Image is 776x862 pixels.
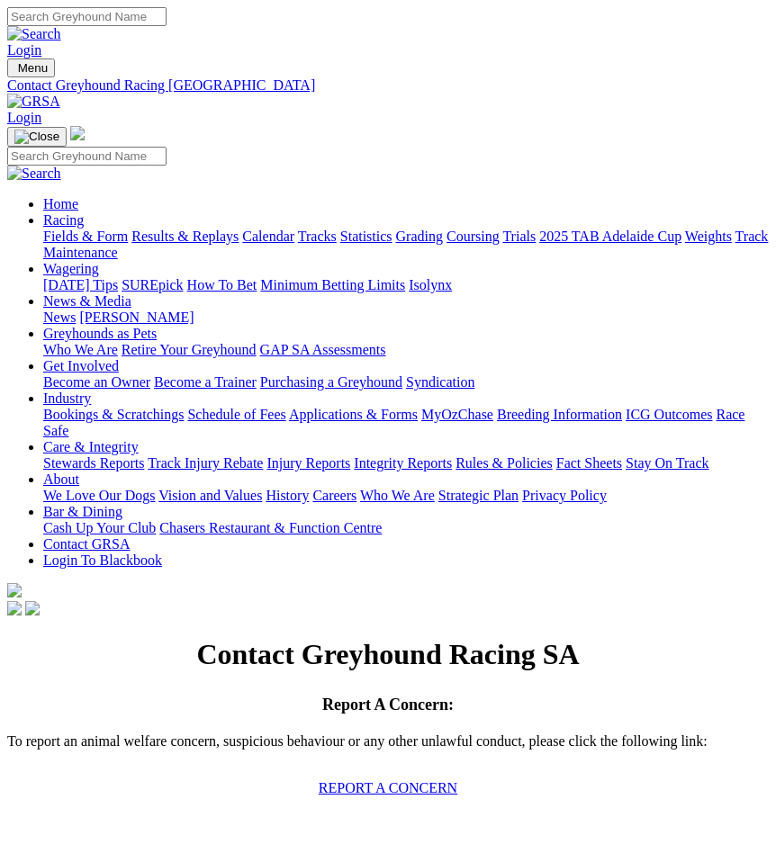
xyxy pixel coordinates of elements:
[7,110,41,125] a: Login
[7,58,55,77] button: Toggle navigation
[43,374,769,391] div: Get Involved
[18,61,48,75] span: Menu
[43,342,118,357] a: Who We Are
[409,277,452,292] a: Isolynx
[7,601,22,615] img: facebook.svg
[159,520,382,535] a: Chasers Restaurant & Function Centre
[43,455,769,471] div: Care & Integrity
[685,229,732,244] a: Weights
[158,488,262,503] a: Vision and Values
[43,326,157,341] a: Greyhounds as Pets
[43,520,769,536] div: Bar & Dining
[7,7,167,26] input: Search
[25,601,40,615] img: twitter.svg
[43,407,769,439] div: Industry
[260,342,386,357] a: GAP SA Assessments
[312,488,356,503] a: Careers
[539,229,681,244] a: 2025 TAB Adelaide Cup
[154,374,257,390] a: Become a Trainer
[438,488,519,503] a: Strategic Plan
[43,358,119,373] a: Get Involved
[43,277,118,292] a: [DATE] Tips
[242,229,294,244] a: Calendar
[43,520,156,535] a: Cash Up Your Club
[7,733,769,766] p: To report an animal welfare concern, suspicious behaviour or any other unlawful conduct, please c...
[43,229,768,260] a: Track Maintenance
[122,342,257,357] a: Retire Your Greyhound
[43,488,155,503] a: We Love Our Dogs
[340,229,393,244] a: Statistics
[7,166,61,182] img: Search
[502,229,536,244] a: Trials
[626,455,708,471] a: Stay On Track
[289,407,418,422] a: Applications & Forms
[456,455,553,471] a: Rules & Policies
[396,229,443,244] a: Grading
[7,127,67,147] button: Toggle navigation
[7,42,41,58] a: Login
[43,407,184,422] a: Bookings & Scratchings
[322,696,454,714] span: Report A Concern:
[187,407,285,422] a: Schedule of Fees
[131,229,239,244] a: Results & Replays
[7,583,22,597] img: logo-grsa-white.png
[43,552,162,568] a: Login To Blackbook
[43,310,76,325] a: News
[43,342,769,358] div: Greyhounds as Pets
[14,130,59,144] img: Close
[43,277,769,293] div: Wagering
[497,407,622,422] a: Breeding Information
[43,261,99,276] a: Wagering
[43,293,131,309] a: News & Media
[626,407,712,422] a: ICG Outcomes
[70,126,85,140] img: logo-grsa-white.png
[79,310,194,325] a: [PERSON_NAME]
[7,638,769,671] h1: Contact Greyhound Racing SA
[421,407,493,422] a: MyOzChase
[43,504,122,519] a: Bar & Dining
[43,374,150,390] a: Become an Owner
[354,455,452,471] a: Integrity Reports
[43,439,139,454] a: Care & Integrity
[406,374,474,390] a: Syndication
[43,391,91,406] a: Industry
[43,471,79,487] a: About
[266,455,350,471] a: Injury Reports
[447,229,500,244] a: Coursing
[148,455,263,471] a: Track Injury Rebate
[260,374,402,390] a: Purchasing a Greyhound
[266,488,309,503] a: History
[360,488,435,503] a: Who We Are
[43,229,128,244] a: Fields & Form
[43,310,769,326] div: News & Media
[522,488,607,503] a: Privacy Policy
[7,94,60,110] img: GRSA
[43,407,744,438] a: Race Safe
[43,212,84,228] a: Racing
[7,26,61,42] img: Search
[556,455,622,471] a: Fact Sheets
[319,780,457,795] a: REPORT A CONCERN
[7,147,167,166] input: Search
[43,455,144,471] a: Stewards Reports
[122,277,183,292] a: SUREpick
[7,77,769,94] a: Contact Greyhound Racing [GEOGRAPHIC_DATA]
[298,229,337,244] a: Tracks
[43,536,130,552] a: Contact GRSA
[43,196,78,211] a: Home
[43,229,769,261] div: Racing
[43,488,769,504] div: About
[260,277,405,292] a: Minimum Betting Limits
[187,277,257,292] a: How To Bet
